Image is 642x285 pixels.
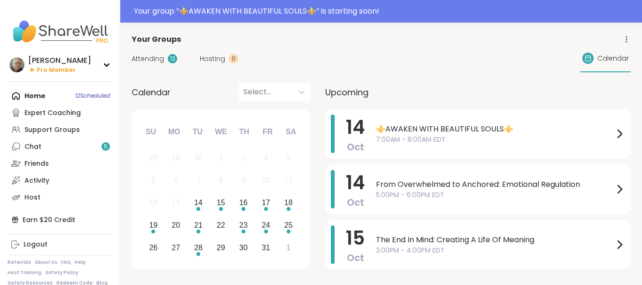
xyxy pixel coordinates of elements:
a: Host [8,189,112,206]
span: Your Groups [132,34,181,45]
div: Choose Sunday, October 19th, 2025 [143,215,164,235]
span: Oct [347,251,364,264]
div: Not available Tuesday, September 30th, 2025 [188,148,209,168]
div: 22 [217,219,225,231]
div: 20 [172,219,180,231]
div: 10 [262,174,270,186]
div: Choose Wednesday, October 22nd, 2025 [211,215,231,235]
span: Calendar [597,54,629,63]
div: Not available Thursday, October 9th, 2025 [234,170,254,191]
div: Su [141,122,161,142]
div: 11 [284,174,293,186]
div: Not available Saturday, October 11th, 2025 [278,170,298,191]
div: 23 [239,219,248,231]
div: 30 [194,151,203,164]
div: Not available Sunday, October 12th, 2025 [143,193,164,213]
div: Choose Saturday, November 1st, 2025 [278,238,298,258]
span: Oct [347,140,364,154]
div: 30 [239,241,248,254]
div: Choose Sunday, October 26th, 2025 [143,238,164,258]
div: 12 [168,54,177,63]
a: Safety Policy [45,270,78,276]
span: Pro Member [37,66,76,74]
div: We [211,122,231,142]
div: Fr [257,122,278,142]
div: Not available Friday, October 3rd, 2025 [256,148,276,168]
a: Logout [8,236,112,253]
div: Not available Sunday, October 5th, 2025 [143,170,164,191]
div: Your group “ ⚜️AWAKEN WITH BEAUTIFUL SOULS⚜️ ” is starting soon! [134,6,636,17]
span: 5:00PM - 6:00PM EDT [376,190,614,200]
div: 9 [241,174,245,186]
div: Choose Friday, October 31st, 2025 [256,238,276,258]
div: 5 [151,174,156,186]
span: Oct [347,196,364,209]
div: Not available Saturday, October 4th, 2025 [278,148,298,168]
div: 29 [217,241,225,254]
div: Not available Sunday, September 28th, 2025 [143,148,164,168]
div: Choose Tuesday, October 14th, 2025 [188,193,209,213]
div: 15 [217,196,225,209]
div: 31 [262,241,270,254]
div: 19 [149,219,157,231]
span: Hosting [200,54,225,64]
div: Earn $20 Credit [8,211,112,228]
div: 27 [172,241,180,254]
div: Chat [24,142,41,152]
span: From Overwhelmed to Anchored: Emotional Regulation [376,179,614,190]
div: 2 [241,151,245,164]
span: Upcoming [325,86,368,99]
div: 28 [194,241,203,254]
span: Calendar [132,86,171,99]
div: Choose Saturday, October 18th, 2025 [278,193,298,213]
div: 3 [264,151,268,164]
div: [PERSON_NAME] [28,55,91,66]
div: 1 [286,241,290,254]
div: 13 [172,196,180,209]
a: Host Training [8,270,41,276]
div: Tu [187,122,208,142]
div: Not available Monday, October 6th, 2025 [166,170,186,191]
span: 5 [104,143,108,151]
div: Sa [281,122,301,142]
a: Chat5 [8,138,112,155]
a: About Us [35,259,57,266]
a: Help [75,259,86,266]
img: ShareWell Nav Logo [8,15,112,48]
div: Support Groups [24,125,80,135]
span: 15 [346,225,365,251]
div: month 2025-10 [142,146,299,259]
div: Choose Tuesday, October 28th, 2025 [188,238,209,258]
div: 28 [149,151,157,164]
a: Friends [8,155,112,172]
span: The End In Mind: Creating A Life Of Meaning [376,234,614,246]
div: 6 [174,174,178,186]
a: FAQ [61,259,71,266]
div: 14 [194,196,203,209]
div: 24 [262,219,270,231]
span: 14 [346,169,365,196]
div: Choose Thursday, October 30th, 2025 [234,238,254,258]
div: Choose Friday, October 24th, 2025 [256,215,276,235]
div: Choose Monday, October 27th, 2025 [166,238,186,258]
span: ⚜️AWAKEN WITH BEAUTIFUL SOULS⚜️ [376,123,614,135]
div: 12 [149,196,157,209]
div: Th [234,122,255,142]
div: Choose Saturday, October 25th, 2025 [278,215,298,235]
div: 21 [194,219,203,231]
div: Not available Wednesday, October 8th, 2025 [211,170,231,191]
div: Choose Thursday, October 16th, 2025 [234,193,254,213]
a: Support Groups [8,121,112,138]
div: Mo [164,122,184,142]
div: Choose Wednesday, October 29th, 2025 [211,238,231,258]
div: Not available Friday, October 10th, 2025 [256,170,276,191]
span: 14 [346,114,365,140]
div: Logout [23,240,47,249]
span: Attending [132,54,164,64]
div: 25 [284,219,293,231]
div: Activity [24,176,49,185]
div: Choose Wednesday, October 15th, 2025 [211,193,231,213]
div: Not available Thursday, October 2nd, 2025 [234,148,254,168]
a: Referrals [8,259,31,266]
div: Not available Monday, October 13th, 2025 [166,193,186,213]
